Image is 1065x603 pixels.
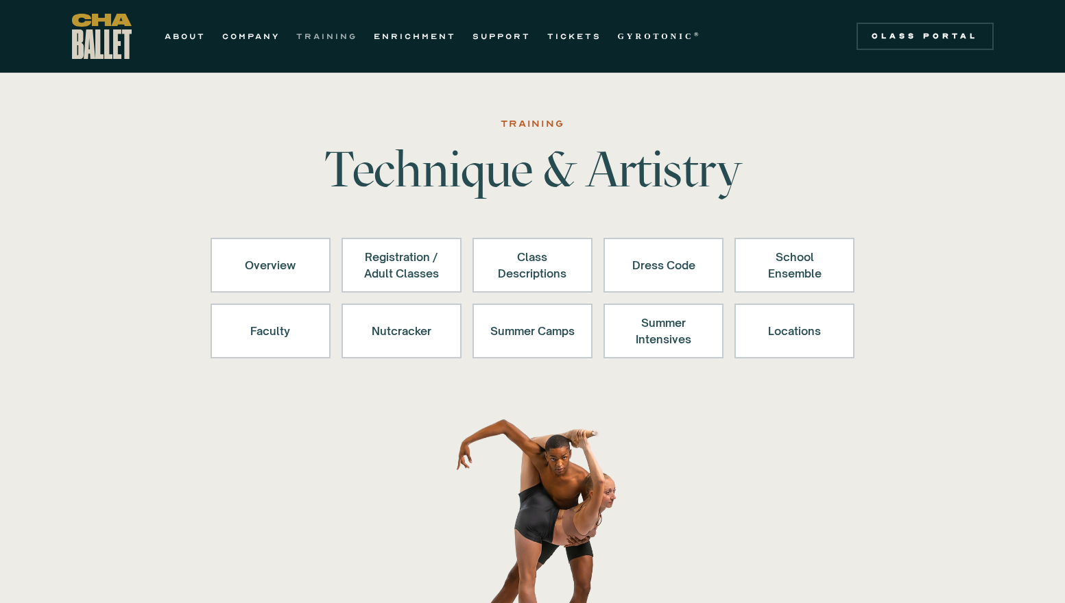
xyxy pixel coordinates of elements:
div: Class Portal [865,31,985,42]
a: Faculty [211,304,331,358]
div: Summer Intensives [621,315,706,347]
a: TRAINING [296,28,357,45]
a: Summer Camps [472,304,593,358]
a: ENRICHMENT [374,28,456,45]
div: School Ensemble [752,249,837,282]
a: School Ensemble [734,238,854,293]
div: Dress Code [621,249,706,282]
a: GYROTONIC® [618,28,702,45]
h1: Technique & Artistry [319,145,747,194]
a: SUPPORT [472,28,531,45]
a: ABOUT [165,28,206,45]
div: Training [501,116,564,132]
a: Dress Code [603,238,723,293]
a: Class Portal [857,23,994,50]
a: TICKETS [547,28,601,45]
div: Overview [228,249,313,282]
a: Nutcracker [342,304,462,358]
a: Locations [734,304,854,358]
a: Summer Intensives [603,304,723,358]
div: Locations [752,315,837,347]
div: Registration / Adult Classes [359,249,444,282]
a: Registration /Adult Classes [342,238,462,293]
a: home [72,14,132,59]
a: Overview [211,238,331,293]
strong: GYROTONIC [618,32,694,41]
a: Class Descriptions [472,238,593,293]
div: Summer Camps [490,315,575,347]
sup: ® [694,31,702,38]
a: COMPANY [222,28,280,45]
div: Faculty [228,315,313,347]
div: Nutcracker [359,315,444,347]
div: Class Descriptions [490,249,575,282]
